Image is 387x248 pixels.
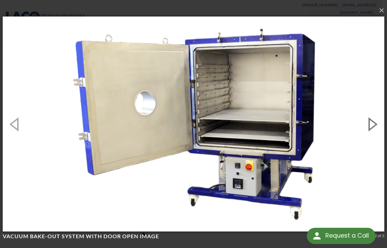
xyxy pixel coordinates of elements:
div: Request a Call [325,228,369,243]
div: Request a Call [307,228,376,244]
h4: Vacuum Bake-out System with Door Open image [3,233,372,240]
img: round button [312,230,322,241]
button: × [5,3,386,18]
button: Next (Right arrow key) [357,105,387,143]
img: Vacuum Bake-out System with Door Open image [3,3,384,245]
